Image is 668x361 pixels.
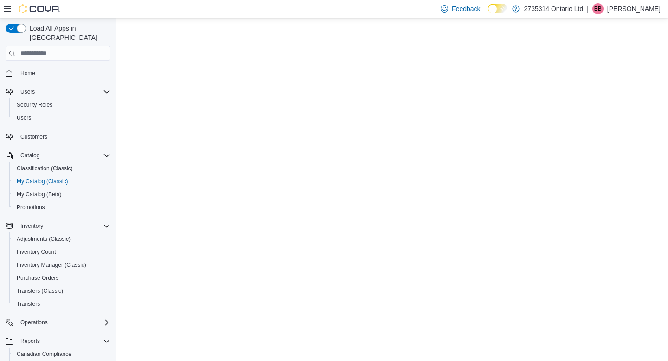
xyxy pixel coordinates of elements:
span: Customers [17,131,110,142]
button: My Catalog (Beta) [9,188,114,201]
a: My Catalog (Classic) [13,176,72,187]
span: Operations [17,317,110,328]
button: My Catalog (Classic) [9,175,114,188]
span: Transfers [17,300,40,308]
button: Home [2,66,114,80]
button: Classification (Classic) [9,162,114,175]
span: My Catalog (Classic) [13,176,110,187]
span: Catalog [20,152,39,159]
span: My Catalog (Classic) [17,178,68,185]
span: Classification (Classic) [17,165,73,172]
span: Classification (Classic) [13,163,110,174]
a: Canadian Compliance [13,348,75,360]
span: Canadian Compliance [13,348,110,360]
button: Inventory Manager (Classic) [9,258,114,271]
button: Adjustments (Classic) [9,232,114,245]
button: Users [9,111,114,124]
button: Customers [2,130,114,143]
button: Inventory [2,219,114,232]
p: | [587,3,589,14]
span: My Catalog (Beta) [13,189,110,200]
span: Reports [20,337,40,345]
span: Users [20,88,35,96]
a: Adjustments (Classic) [13,233,74,245]
span: Inventory Count [13,246,110,258]
a: Purchase Orders [13,272,63,284]
span: Promotions [17,204,45,211]
span: Load All Apps in [GEOGRAPHIC_DATA] [26,24,110,42]
span: Inventory Count [17,248,56,256]
button: Catalog [2,149,114,162]
span: Adjustments (Classic) [17,235,71,243]
span: Feedback [452,4,480,13]
button: Purchase Orders [9,271,114,284]
span: Catalog [17,150,110,161]
div: Brodie Baker [592,3,604,14]
a: Inventory Manager (Classic) [13,259,90,271]
span: Reports [17,335,110,347]
span: Canadian Compliance [17,350,71,358]
a: Transfers (Classic) [13,285,67,297]
button: Promotions [9,201,114,214]
span: Transfers [13,298,110,309]
span: Home [17,67,110,79]
span: Users [17,86,110,97]
a: My Catalog (Beta) [13,189,65,200]
span: Home [20,70,35,77]
a: Customers [17,131,51,142]
button: Inventory [17,220,47,232]
button: Security Roles [9,98,114,111]
span: Users [13,112,110,123]
img: Cova [19,4,60,13]
button: Inventory Count [9,245,114,258]
button: Catalog [17,150,43,161]
p: [PERSON_NAME] [607,3,661,14]
button: Users [2,85,114,98]
a: Security Roles [13,99,56,110]
span: Inventory Manager (Classic) [17,261,86,269]
span: Transfers (Classic) [13,285,110,297]
a: Transfers [13,298,44,309]
a: Home [17,68,39,79]
a: Classification (Classic) [13,163,77,174]
span: Promotions [13,202,110,213]
span: Inventory Manager (Classic) [13,259,110,271]
span: Inventory [17,220,110,232]
button: Operations [17,317,51,328]
a: Promotions [13,202,49,213]
a: Users [13,112,35,123]
button: Transfers [9,297,114,310]
span: Customers [20,133,47,141]
span: Transfers (Classic) [17,287,63,295]
button: Transfers (Classic) [9,284,114,297]
span: Security Roles [13,99,110,110]
button: Operations [2,316,114,329]
a: Inventory Count [13,246,60,258]
span: BB [594,3,602,14]
span: Purchase Orders [13,272,110,284]
span: Users [17,114,31,122]
span: Inventory [20,222,43,230]
input: Dark Mode [488,4,507,13]
span: Adjustments (Classic) [13,233,110,245]
button: Reports [17,335,44,347]
span: Security Roles [17,101,52,109]
span: My Catalog (Beta) [17,191,62,198]
span: Operations [20,319,48,326]
p: 2735314 Ontario Ltd [524,3,584,14]
span: Purchase Orders [17,274,59,282]
button: Canadian Compliance [9,348,114,361]
button: Reports [2,335,114,348]
button: Users [17,86,39,97]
